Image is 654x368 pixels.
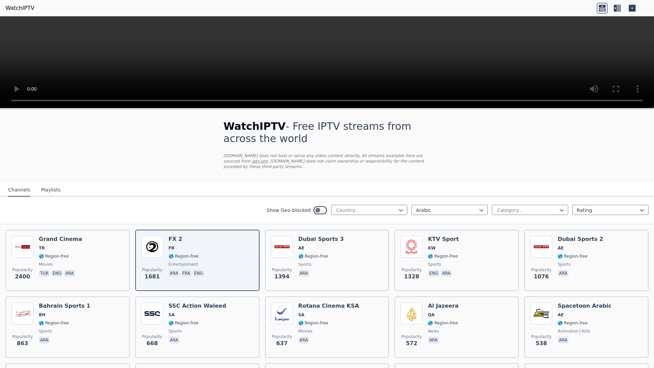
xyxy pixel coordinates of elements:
[298,320,328,326] span: 🌎 Region-free
[64,270,75,277] p: ara
[169,270,180,277] p: ara
[428,254,458,259] span: 🌎 Region-free
[169,303,226,309] h6: SSC Action Waleed
[169,236,206,243] h6: FX 2
[181,270,191,277] p: fra
[142,267,162,273] span: Popularity
[271,236,293,258] img: Dubai Sports 3
[169,328,182,334] span: sports
[558,236,603,243] h6: Dubai Sports 2
[271,303,293,324] img: Rotana Cinema KSA
[39,236,82,243] h6: Grand Cinema
[298,236,344,243] h6: Dubai Sports 3
[298,270,309,277] p: ara
[223,120,286,132] span: WatchIPTV
[441,270,452,277] p: ara
[558,337,569,343] p: ara
[298,337,309,343] p: ara
[558,303,611,309] h6: Spacetoon Arabic
[8,184,30,197] button: Channels
[145,273,160,281] span: 1681
[193,270,204,277] p: eng
[428,262,441,267] span: sports
[401,267,422,273] span: Popularity
[558,312,563,318] span: AE
[401,236,422,258] img: KTV Sport
[298,328,313,334] span: movies
[169,254,199,259] span: 🌎 Region-free
[428,303,458,309] h6: Al Jazeera
[141,236,163,258] img: FX 2
[12,303,33,324] img: Bahrain Sports 1
[530,236,552,258] img: Dubai Sports 2
[298,262,311,267] span: sports
[558,320,588,326] span: 🌎 Region-free
[276,339,287,348] span: 637
[169,320,199,326] span: 🌎 Region-free
[535,339,547,348] span: 538
[141,303,163,324] img: SSC Action Waleed
[298,312,305,318] span: SA
[17,339,28,348] span: 863
[223,153,431,169] p: [DOMAIN_NAME] does not host or serve any video content directly. All streams available here are s...
[12,267,33,273] span: Popularity
[531,267,551,273] span: Popularity
[401,303,422,324] img: Al Jazeera
[39,270,50,277] p: tur
[530,303,552,324] img: Spacetoon Arabic
[298,303,359,309] h6: Rotana Cinema KSA
[39,262,53,267] span: movies
[401,334,422,339] span: Popularity
[146,339,158,348] span: 668
[428,270,439,277] p: eng
[223,120,431,145] h1: - Free IPTV streams from across the world
[272,267,292,273] span: Popularity
[39,254,69,259] span: 🌎 Region-free
[39,312,45,318] span: BH
[558,262,571,267] span: sports
[404,273,419,281] span: 1328
[428,312,435,318] span: QA
[169,245,174,251] span: FR
[428,320,458,326] span: 🌎 Region-free
[39,320,69,326] span: 🌎 Region-free
[298,254,328,259] span: 🌎 Region-free
[298,245,304,251] span: AE
[39,245,45,251] span: TR
[558,270,569,277] p: ara
[558,245,563,251] span: AE
[266,207,311,214] label: Show Geo-blocked
[15,273,30,281] span: 2400
[39,337,50,343] p: ara
[428,236,459,243] h6: KTV Sport
[428,337,439,343] p: ara
[51,270,63,277] p: eng
[274,273,290,281] span: 1394
[142,334,162,339] span: Popularity
[41,184,61,197] button: Playlists
[272,334,292,339] span: Popularity
[534,273,549,281] span: 1076
[428,328,439,334] span: news
[12,334,33,339] span: Popularity
[580,328,590,334] span: kids
[406,339,417,348] span: 572
[428,245,436,251] span: KW
[558,328,578,334] span: animation
[12,236,33,258] img: Grand Cinema
[39,328,52,334] span: sports
[5,4,34,12] a: WatchIPTV
[169,337,180,343] p: ara
[531,334,551,339] span: Popularity
[252,159,268,164] a: iptv-org
[169,262,198,267] span: entertainment
[169,312,175,318] span: SA
[558,254,588,259] span: 🌎 Region-free
[39,303,90,309] h6: Bahrain Sports 1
